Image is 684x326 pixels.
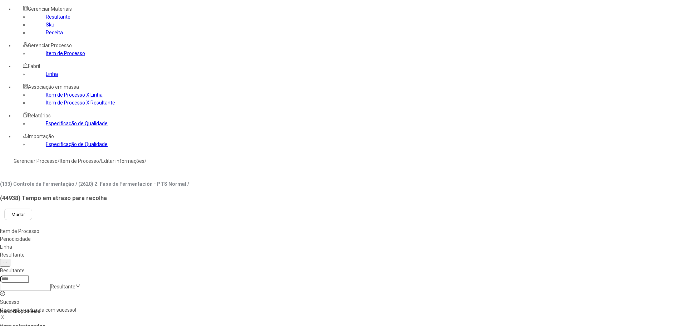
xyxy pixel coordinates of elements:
a: Receita [46,30,63,35]
a: Item de Processo [60,158,99,164]
span: Gerenciar Processo [28,43,72,48]
a: Resultante [46,14,70,20]
nz-select-placeholder: Resultante [51,284,75,289]
a: Item de Processo [46,50,85,56]
span: Relatórios [28,113,51,118]
a: Especificação de Qualidade [46,121,108,126]
a: Item de Processo X Linha [46,92,103,98]
span: Fabril [28,63,40,69]
nz-breadcrumb-separator: / [144,158,147,164]
nz-breadcrumb-separator: / [58,158,60,164]
span: Importação [28,133,54,139]
a: Gerenciar Processo [14,158,58,164]
span: Gerenciar Materiais [28,6,72,12]
a: Linha [46,71,58,77]
a: Sku [46,22,54,28]
nz-breadcrumb-separator: / [99,158,101,164]
a: Editar informações [101,158,144,164]
span: Mudar [11,212,25,217]
button: Mudar [4,209,32,220]
a: Especificação de Qualidade [46,141,108,147]
a: Item de Processo X Resultante [46,100,115,106]
span: Associação em massa [28,84,79,90]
